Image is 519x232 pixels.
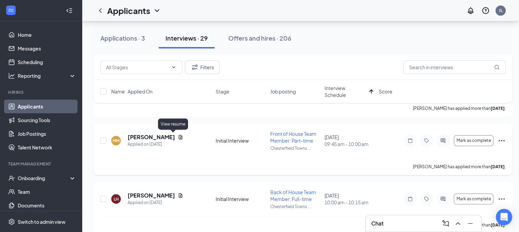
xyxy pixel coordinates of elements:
button: Mark as complete [454,135,493,146]
button: Filter Filters [185,60,220,74]
svg: Tag [422,138,431,143]
svg: ActiveChat [439,138,447,143]
p: Chesterfield Towns ... [270,145,320,151]
svg: Filter [191,63,199,71]
svg: Notifications [466,6,475,15]
span: Mark as complete [456,197,491,201]
button: Mark as complete [454,193,493,204]
div: Hiring [8,89,75,95]
span: Job posting [270,88,296,95]
span: Back of House Team Member: Full-time [270,189,316,202]
div: MM [113,138,119,144]
svg: Document [178,193,183,198]
p: Chesterfield Towns ... [270,204,320,209]
button: ComposeMessage [440,218,451,229]
svg: WorkstreamLogo [8,7,14,14]
div: Applications · 3 [100,34,145,42]
h1: Applicants [107,5,150,16]
a: Sourcing Tools [18,113,76,127]
svg: Collapse [66,7,73,14]
h3: Chat [371,220,384,227]
a: Team [18,185,76,199]
svg: Settings [8,218,15,225]
p: [PERSON_NAME] has applied more than . [413,164,506,170]
div: [DATE] [325,192,375,206]
svg: ChevronDown [171,64,176,70]
span: Name · Applied On [111,88,153,95]
div: Applied on [DATE] [128,199,183,206]
svg: Minimize [466,219,474,228]
svg: QuestionInfo [481,6,490,15]
a: Applicants [18,100,76,113]
a: Documents [18,199,76,212]
a: Scheduling [18,55,76,69]
div: Interviews · 29 [165,34,208,42]
input: All Stages [106,63,168,71]
div: Applied on [DATE] [128,141,183,148]
button: Minimize [465,218,476,229]
span: Front of House Team Member: Part-time [270,131,316,144]
span: 09:45 am - 10:00 am [325,141,375,147]
div: View resume [158,118,188,130]
span: Interview Schedule [325,85,366,98]
svg: Note [406,138,414,143]
svg: Note [406,196,414,202]
div: JL [499,8,503,13]
a: Talent Network [18,141,76,154]
a: Messages [18,42,76,55]
div: Initial Interview [216,137,266,144]
div: LH [114,196,119,202]
svg: ChevronUp [454,219,462,228]
h5: [PERSON_NAME] [128,192,175,199]
span: Mark as complete [456,138,491,143]
svg: Analysis [8,72,15,79]
div: Open Intercom Messenger [496,209,512,225]
div: Initial Interview [216,195,266,202]
svg: ChevronDown [153,6,161,15]
div: Onboarding [18,175,70,182]
div: Team Management [8,161,75,167]
b: [DATE] [491,222,505,228]
a: Job Postings [18,127,76,141]
svg: ComposeMessage [442,219,450,228]
span: Score [379,88,392,95]
b: [DATE] [491,106,505,111]
svg: Ellipses [498,195,506,203]
svg: UserCheck [8,175,15,182]
span: 10:00 am - 10:15 am [325,199,375,206]
div: Offers and hires · 206 [228,34,291,42]
div: Switch to admin view [18,218,66,225]
svg: ArrowUp [367,87,375,96]
input: Search in interviews [403,60,506,74]
svg: ChevronLeft [96,6,104,15]
div: Reporting [18,72,76,79]
h5: [PERSON_NAME] [128,133,175,141]
b: [DATE] [491,164,505,169]
svg: Tag [422,196,431,202]
svg: ActiveChat [439,196,447,202]
svg: Ellipses [498,136,506,145]
a: Home [18,28,76,42]
div: [DATE] [325,134,375,147]
button: ChevronUp [452,218,463,229]
span: Stage [216,88,229,95]
svg: Document [178,134,183,140]
svg: MagnifyingGlass [494,64,500,70]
